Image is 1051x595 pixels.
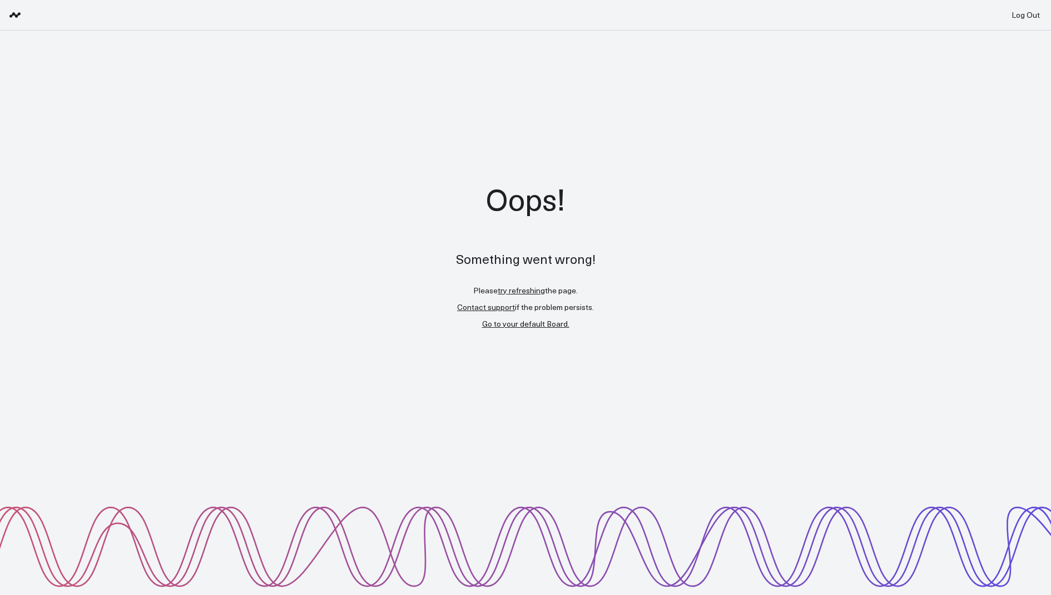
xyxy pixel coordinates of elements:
[498,285,545,296] a: try refreshing
[457,302,515,312] a: Contact support
[456,178,596,219] h1: Oops!
[482,318,569,329] a: Go to your default Board.
[456,282,596,299] li: Please the page.
[456,299,596,316] li: if the problem persists.
[456,236,596,282] p: Something went wrong!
